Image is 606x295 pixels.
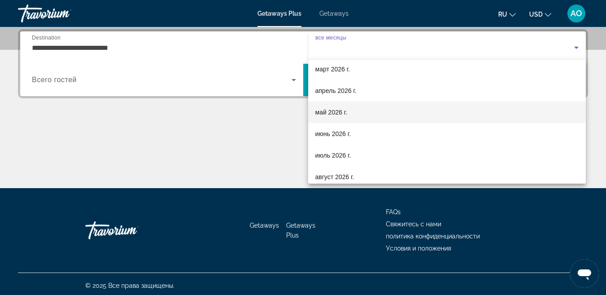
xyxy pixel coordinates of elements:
[315,107,347,118] span: май 2026 г.
[315,172,354,182] span: август 2026 г.
[315,128,351,139] span: июнь 2026 г.
[315,64,350,75] span: март 2026 г.
[570,259,599,288] iframe: Кнопка запуска окна обмена сообщениями
[315,150,351,161] span: июль 2026 г.
[315,85,357,96] span: апрель 2026 г.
